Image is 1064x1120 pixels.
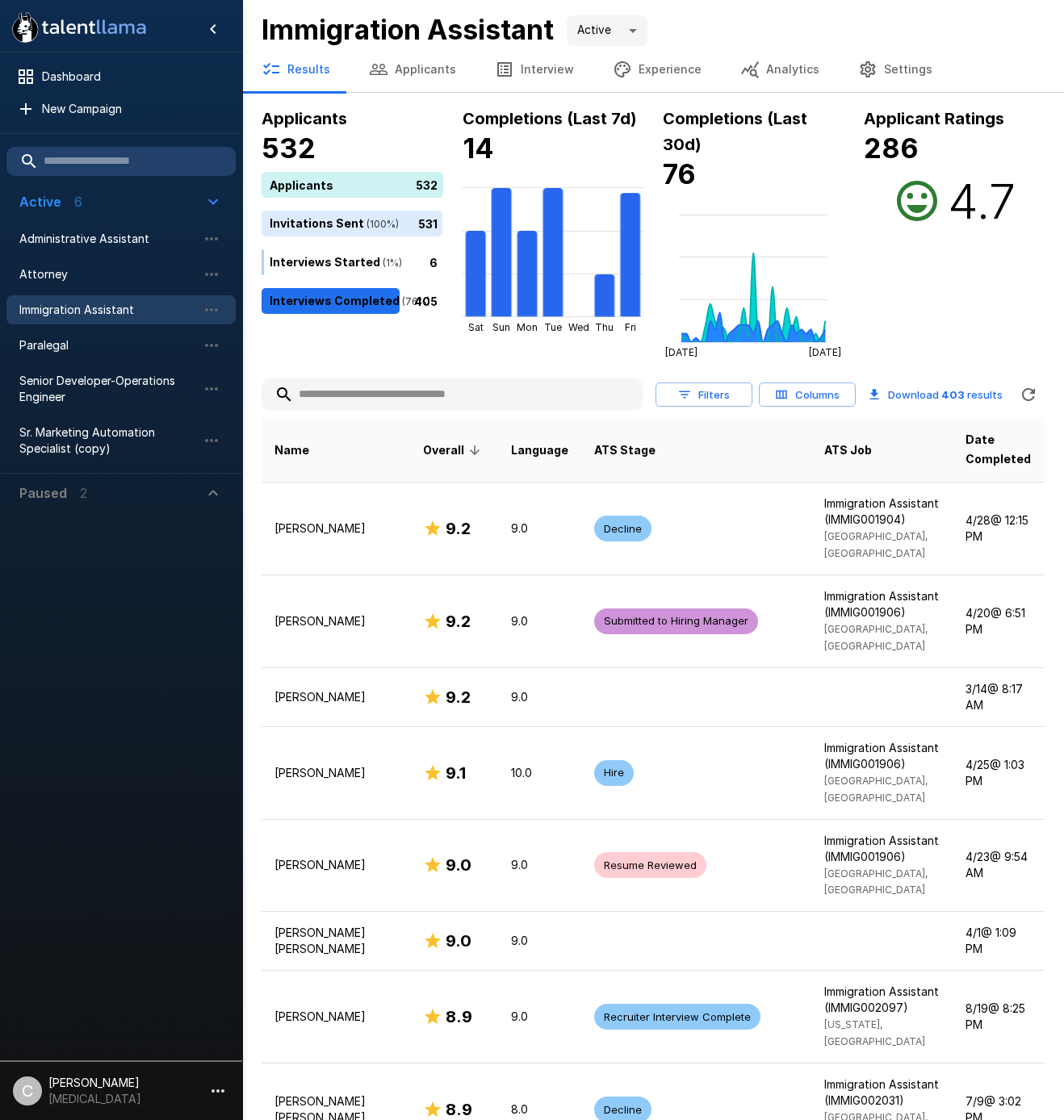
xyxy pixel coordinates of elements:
b: 14 [463,132,494,165]
p: [PERSON_NAME] [274,1009,397,1025]
h6: 9.2 [446,684,471,710]
button: Refreshing... [1012,378,1045,411]
p: 405 [414,292,438,309]
p: 531 [418,215,438,232]
button: Interview [475,47,593,92]
td: 4/28 @ 12:15 PM [953,482,1045,575]
td: 8/19 @ 8:25 PM [953,971,1045,1064]
p: [PERSON_NAME] [PERSON_NAME] [274,925,397,957]
p: 6 [429,253,438,270]
h2: 4.7 [948,172,1016,230]
span: [GEOGRAPHIC_DATA], [GEOGRAPHIC_DATA] [824,867,928,896]
p: 8.0 [511,1101,568,1118]
p: Immigration Assistant (IMMIG001906) [824,588,940,621]
button: Download 403 results [862,378,1009,411]
span: [US_STATE], [GEOGRAPHIC_DATA] [824,1018,925,1047]
p: Immigration Assistant (IMMIG002031) [824,1076,940,1109]
tspan: Thu [595,321,614,333]
button: Results [242,47,350,92]
button: Settings [839,47,952,92]
td: 4/23 @ 9:54 AM [953,819,1045,912]
h6: 9.1 [446,760,466,786]
tspan: [DATE] [665,346,697,358]
tspan: Sat [467,321,483,333]
span: Date Completed [966,430,1032,469]
b: 403 [941,388,965,401]
span: Name [274,441,309,460]
p: Immigration Assistant (IMMIG002097) [824,984,940,1016]
tspan: [DATE] [809,346,841,358]
b: Completions (Last 30d) [663,109,807,154]
tspan: Tue [544,321,562,333]
span: [GEOGRAPHIC_DATA], [GEOGRAPHIC_DATA] [824,530,928,559]
h6: 9.2 [446,608,471,634]
p: [PERSON_NAME] [274,689,397,705]
span: [GEOGRAPHIC_DATA], [GEOGRAPHIC_DATA] [824,623,928,652]
button: Applicants [350,47,475,92]
span: Language [511,441,568,460]
td: 4/1 @ 1:09 PM [953,912,1045,971]
span: Recruiter Interview Complete [594,1009,760,1025]
p: 9.0 [511,857,568,873]
span: Hire [594,765,634,780]
span: Submitted to Hiring Manager [594,613,758,629]
p: Immigration Assistant (IMMIG001906) [824,740,940,772]
p: 9.0 [511,613,568,629]
tspan: Fri [625,321,636,333]
b: Applicants [262,109,347,128]
span: [GEOGRAPHIC_DATA], [GEOGRAPHIC_DATA] [824,775,928,804]
p: 9.0 [511,520,568,537]
p: [PERSON_NAME] [274,520,397,537]
div: Active [567,15,647,46]
span: Decline [594,521,651,537]
p: [PERSON_NAME] [274,613,397,629]
span: Overall [423,441,485,460]
span: ATS Job [824,441,872,460]
h6: 9.2 [446,516,471,541]
span: ATS Stage [594,441,656,460]
p: 10.0 [511,765,568,781]
span: Resume Reviewed [594,858,706,873]
td: 4/25 @ 1:03 PM [953,726,1045,819]
p: Immigration Assistant (IMMIG001906) [824,833,940,865]
b: 532 [262,132,316,165]
p: Immigration Assistant (IMMIG001904) [824,495,940,528]
td: 3/14 @ 8:17 AM [953,667,1045,726]
b: 76 [663,157,696,190]
tspan: Sun [492,321,510,333]
td: 4/20 @ 6:51 PM [953,575,1045,667]
h6: 9.0 [446,928,471,954]
tspan: Wed [568,321,589,333]
h6: 9.0 [446,852,471,878]
button: Columns [759,382,856,407]
button: Experience [593,47,721,92]
b: Immigration Assistant [262,13,554,46]
b: Applicant Ratings [864,109,1004,128]
tspan: Mon [517,321,538,333]
p: 9.0 [511,1009,568,1025]
button: Analytics [721,47,839,92]
b: 286 [864,132,919,165]
p: [PERSON_NAME] [274,765,397,781]
span: Decline [594,1102,651,1118]
h6: 8.9 [446,1004,472,1030]
b: Completions (Last 7d) [463,109,637,128]
p: 9.0 [511,689,568,705]
p: 9.0 [511,933,568,949]
p: [PERSON_NAME] [274,857,397,873]
p: 532 [416,176,438,193]
button: Filters [656,382,752,407]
